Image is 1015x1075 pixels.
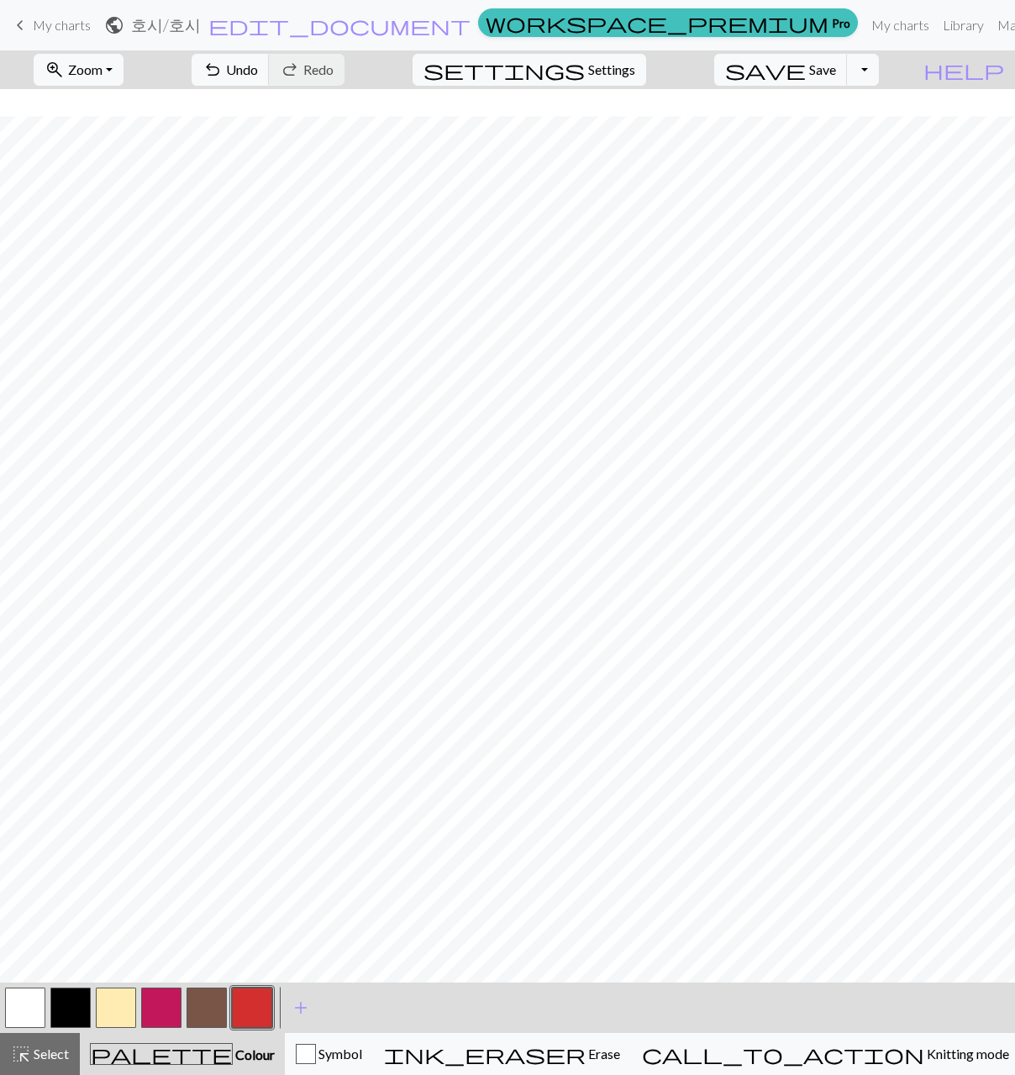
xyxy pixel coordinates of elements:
[373,1033,631,1075] button: Erase
[586,1046,620,1062] span: Erase
[226,61,258,77] span: Undo
[384,1042,586,1066] span: ink_eraser
[31,1046,69,1062] span: Select
[936,8,991,42] a: Library
[486,11,828,34] span: workspace_premium
[413,54,646,86] button: SettingsSettings
[865,8,936,42] a: My charts
[80,1033,285,1075] button: Colour
[423,58,585,82] span: settings
[68,61,103,77] span: Zoom
[208,13,471,37] span: edit_document
[202,58,223,82] span: undo
[45,58,65,82] span: zoom_in
[924,1046,1009,1062] span: Knitting mode
[11,1042,31,1066] span: highlight_alt
[91,1042,232,1066] span: palette
[725,58,806,82] span: save
[588,60,635,80] span: Settings
[233,1046,275,1062] span: Colour
[285,1033,373,1075] button: Symbol
[316,1046,362,1062] span: Symbol
[104,13,124,37] span: public
[642,1042,924,1066] span: call_to_action
[478,8,858,37] a: Pro
[34,54,124,86] button: Zoom
[192,54,270,86] button: Undo
[10,13,30,37] span: keyboard_arrow_left
[10,11,91,40] a: My charts
[923,58,1004,82] span: help
[423,60,585,80] i: Settings
[714,54,848,86] button: Save
[131,15,201,34] h2: 호시 / 호시
[809,61,836,77] span: Save
[33,17,91,33] span: My charts
[291,996,311,1020] span: add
